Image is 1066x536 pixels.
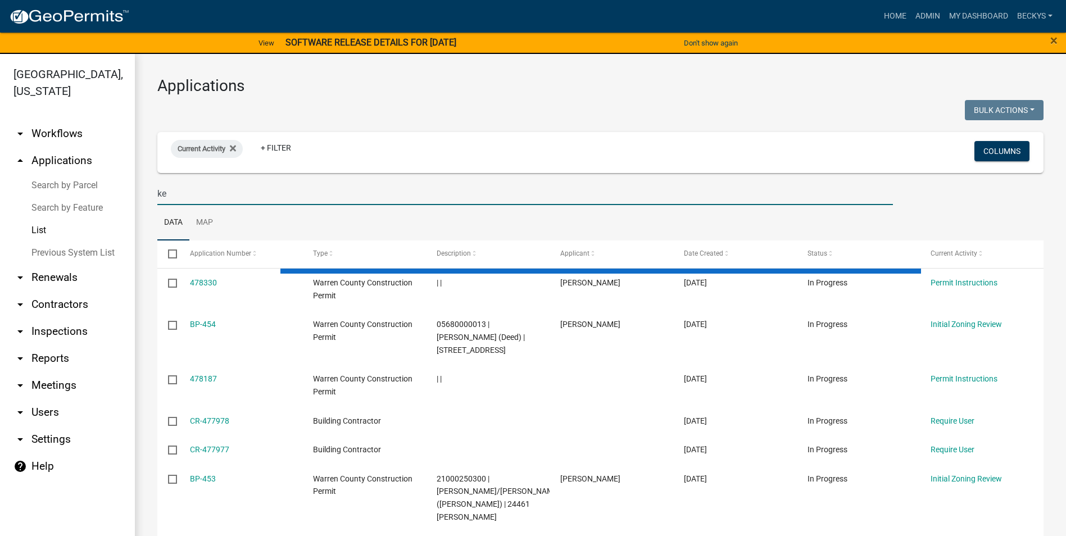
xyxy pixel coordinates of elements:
[684,278,707,287] span: 09/15/2025
[157,182,893,205] input: Search for applications
[285,37,456,48] strong: SOFTWARE RELEASE DETAILS FOR [DATE]
[437,249,471,257] span: Description
[313,249,328,257] span: Type
[157,76,1044,96] h3: Applications
[190,320,216,329] a: BP-454
[808,249,827,257] span: Status
[254,34,279,52] a: View
[426,240,550,267] datatable-header-cell: Description
[560,474,620,483] span: Susan
[178,144,225,153] span: Current Activity
[313,474,412,496] span: Warren County Construction Permit
[190,474,216,483] a: BP-453
[13,154,27,167] i: arrow_drop_up
[190,249,251,257] span: Application Number
[965,100,1044,120] button: Bulk Actions
[560,278,620,287] span: Jonathan Ide
[673,240,797,267] datatable-header-cell: Date Created
[931,278,997,287] a: Permit Instructions
[13,127,27,140] i: arrow_drop_down
[13,460,27,473] i: help
[808,320,847,329] span: In Progress
[931,416,974,425] a: Require User
[437,278,442,287] span: | |
[808,445,847,454] span: In Progress
[1050,33,1058,48] span: ×
[313,445,381,454] span: Building Contractor
[437,374,442,383] span: | |
[313,320,412,342] span: Warren County Construction Permit
[179,240,302,267] datatable-header-cell: Application Number
[684,474,707,483] span: 09/12/2025
[13,325,27,338] i: arrow_drop_down
[13,406,27,419] i: arrow_drop_down
[911,6,945,27] a: Admin
[684,374,707,383] span: 09/14/2025
[879,6,911,27] a: Home
[808,416,847,425] span: In Progress
[190,416,229,425] a: CR-477978
[808,374,847,383] span: In Progress
[684,445,707,454] span: 09/13/2025
[808,474,847,483] span: In Progress
[157,240,179,267] datatable-header-cell: Select
[313,374,412,396] span: Warren County Construction Permit
[190,278,217,287] a: 478330
[560,249,589,257] span: Applicant
[13,271,27,284] i: arrow_drop_down
[920,240,1044,267] datatable-header-cell: Current Activity
[13,379,27,392] i: arrow_drop_down
[796,240,920,267] datatable-header-cell: Status
[437,320,525,355] span: 05680000013 | LARSEN, LEE (Deed) | 6306 R63 hwy
[931,445,974,454] a: Require User
[252,138,300,158] a: + Filter
[931,249,977,257] span: Current Activity
[684,249,723,257] span: Date Created
[157,205,189,241] a: Data
[931,320,1002,329] a: Initial Zoning Review
[684,416,707,425] span: 09/13/2025
[437,474,560,521] span: 21000250300 | LOVELL, DONALD G/SUSAN M (Deed) | 24461 ELTHON PL
[1013,6,1057,27] a: beckys
[190,374,217,383] a: 478187
[931,374,997,383] a: Permit Instructions
[302,240,426,267] datatable-header-cell: Type
[679,34,742,52] button: Don't show again
[1050,34,1058,47] button: Close
[313,278,412,300] span: Warren County Construction Permit
[684,320,707,329] span: 09/14/2025
[931,474,1002,483] a: Initial Zoning Review
[550,240,673,267] datatable-header-cell: Applicant
[974,141,1029,161] button: Columns
[13,352,27,365] i: arrow_drop_down
[13,298,27,311] i: arrow_drop_down
[808,278,847,287] span: In Progress
[313,416,381,425] span: Building Contractor
[189,205,220,241] a: Map
[945,6,1013,27] a: My Dashboard
[190,445,229,454] a: CR-477977
[13,433,27,446] i: arrow_drop_down
[560,320,620,329] span: lee larsen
